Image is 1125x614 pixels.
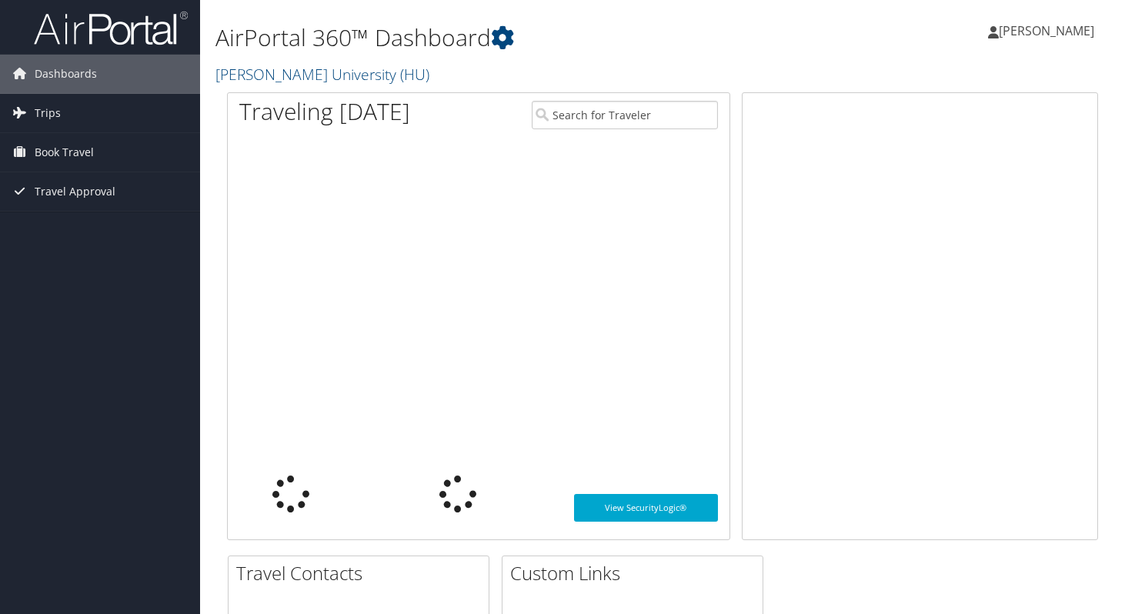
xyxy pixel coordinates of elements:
[510,560,763,586] h2: Custom Links
[532,101,718,129] input: Search for Traveler
[35,172,115,211] span: Travel Approval
[215,22,812,54] h1: AirPortal 360™ Dashboard
[35,94,61,132] span: Trips
[236,560,489,586] h2: Travel Contacts
[215,64,433,85] a: [PERSON_NAME] University (HU)
[988,8,1110,54] a: [PERSON_NAME]
[574,494,718,522] a: View SecurityLogic®
[35,55,97,93] span: Dashboards
[34,10,188,46] img: airportal-logo.png
[35,133,94,172] span: Book Travel
[239,95,410,128] h1: Traveling [DATE]
[999,22,1094,39] span: [PERSON_NAME]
